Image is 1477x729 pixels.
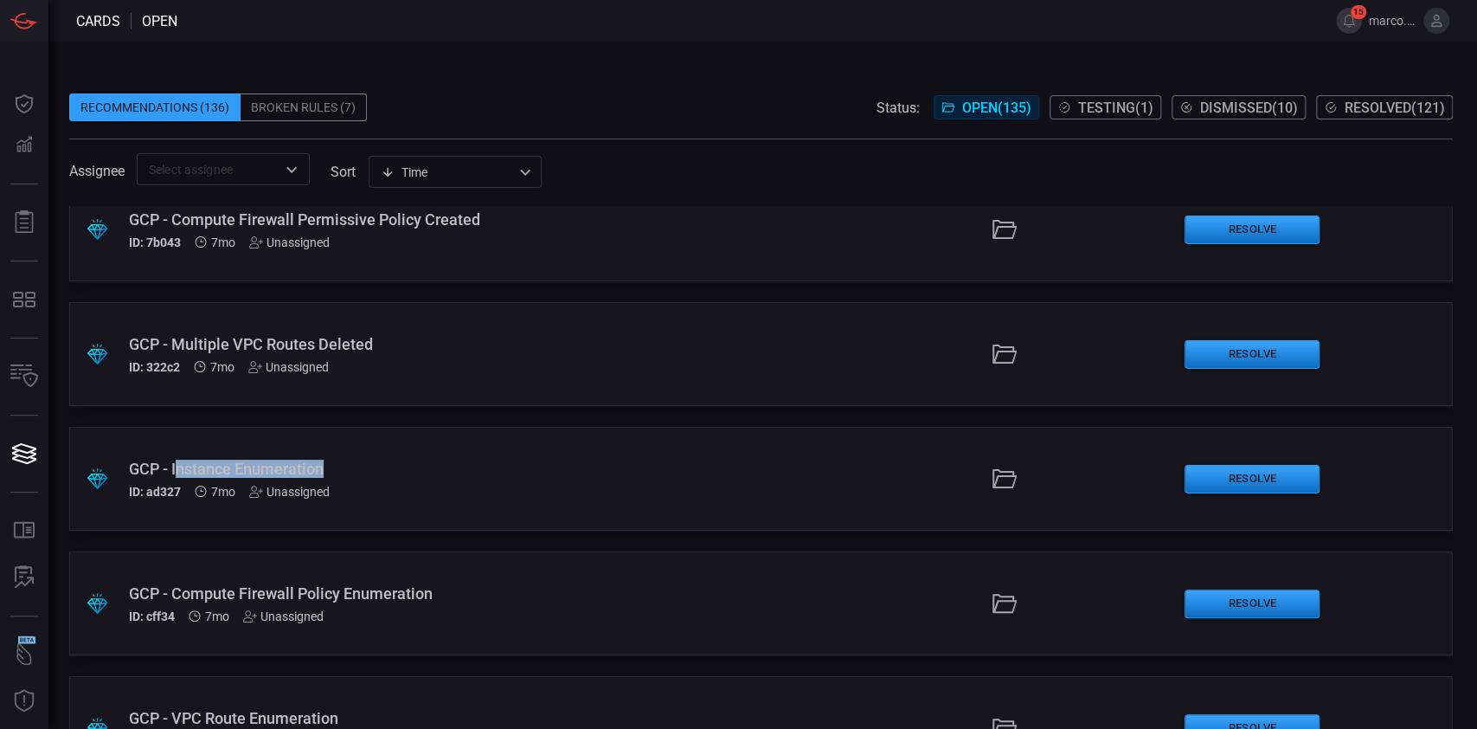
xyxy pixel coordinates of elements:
[76,13,120,29] span: Cards
[1185,465,1320,494] button: Resolve
[129,235,181,249] h5: ID: 7b043
[1185,216,1320,244] button: Resolve
[934,95,1039,119] button: Open(135)
[381,164,514,181] div: Time
[1336,8,1362,34] button: 15
[3,557,45,598] button: ALERT ANALYSIS
[249,235,330,249] div: Unassigned
[3,510,45,552] button: Rule Catalog
[142,13,177,29] span: open
[129,584,575,603] div: GCP - Compute Firewall Policy Enumeration
[210,360,234,374] span: Jan 22, 2025 6:35 AM
[129,460,575,478] div: GCP - Instance Enumeration
[1078,100,1153,116] span: Testing ( 1 )
[1185,340,1320,369] button: Resolve
[279,158,304,182] button: Open
[1351,5,1366,19] span: 15
[129,709,575,727] div: GCP - VPC Route Enumeration
[3,125,45,166] button: Detections
[129,335,575,353] div: GCP - Multiple VPC Routes Deleted
[129,485,181,499] h5: ID: ad327
[69,94,241,121] div: Recommendations (136)
[1345,100,1445,116] span: Resolved ( 121 )
[129,210,575,229] div: GCP - Compute Firewall Permissive Policy Created
[3,83,45,125] button: Dashboard
[1050,95,1161,119] button: Testing(1)
[249,485,330,499] div: Unassigned
[3,202,45,243] button: Reports
[205,610,229,623] span: Jan 22, 2025 6:34 AM
[1172,95,1306,119] button: Dismissed(10)
[3,356,45,397] button: Inventory
[211,485,235,499] span: Jan 22, 2025 6:35 AM
[211,235,235,249] span: Jan 22, 2025 6:35 AM
[331,164,356,180] label: sort
[3,681,45,722] button: Threat Intelligence
[243,610,324,623] div: Unassigned
[3,634,45,675] button: Wingman
[69,163,125,179] span: Assignee
[1316,95,1453,119] button: Resolved(121)
[129,610,175,623] h5: ID: cff34
[1200,100,1298,116] span: Dismissed ( 10 )
[3,279,45,320] button: MITRE - Detection Posture
[3,433,45,474] button: Cards
[248,360,329,374] div: Unassigned
[241,94,367,121] div: Broken Rules (7)
[142,158,276,180] input: Select assignee
[962,100,1031,116] span: Open ( 135 )
[877,100,920,116] span: Status:
[1185,590,1320,618] button: Resolve
[1369,14,1416,28] span: marco.[PERSON_NAME]
[129,360,180,374] h5: ID: 322c2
